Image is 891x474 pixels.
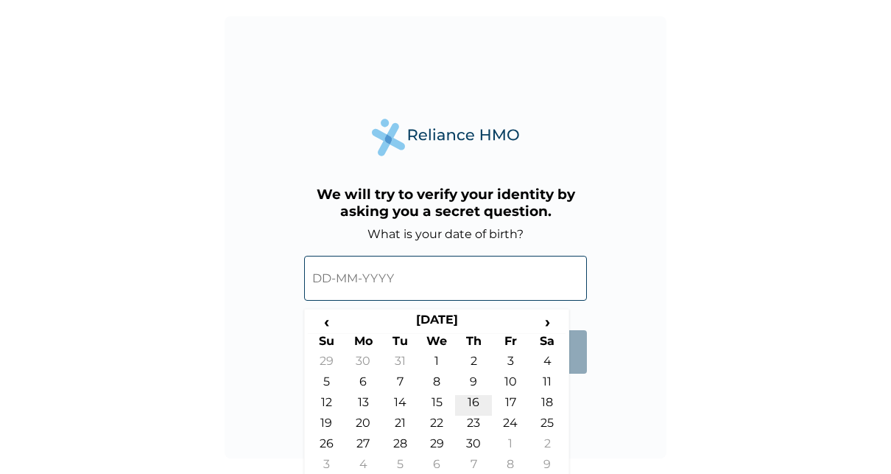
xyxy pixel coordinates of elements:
[492,333,529,354] th: Fr
[381,333,418,354] th: Tu
[308,436,345,457] td: 26
[455,395,492,416] td: 16
[345,313,529,333] th: [DATE]
[381,354,418,374] td: 31
[529,436,566,457] td: 2
[381,374,418,395] td: 7
[455,354,492,374] td: 2
[381,416,418,436] td: 21
[529,374,566,395] td: 11
[308,395,345,416] td: 12
[529,354,566,374] td: 4
[418,395,455,416] td: 15
[308,354,345,374] td: 29
[529,395,566,416] td: 18
[345,436,381,457] td: 27
[529,416,566,436] td: 25
[492,436,529,457] td: 1
[455,416,492,436] td: 23
[492,416,529,436] td: 24
[492,395,529,416] td: 17
[492,354,529,374] td: 3
[418,416,455,436] td: 22
[308,333,345,354] th: Su
[367,227,524,241] label: What is your date of birth?
[418,333,455,354] th: We
[418,436,455,457] td: 29
[529,313,566,331] span: ›
[308,374,345,395] td: 5
[304,186,587,220] h3: We will try to verify your identity by asking you a secret question.
[345,416,381,436] td: 20
[308,313,345,331] span: ‹
[345,354,381,374] td: 30
[492,374,529,395] td: 10
[418,374,455,395] td: 8
[345,374,381,395] td: 6
[381,436,418,457] td: 28
[455,374,492,395] td: 9
[345,395,381,416] td: 13
[455,436,492,457] td: 30
[345,333,381,354] th: Mo
[418,354,455,374] td: 1
[455,333,492,354] th: Th
[304,256,587,301] input: DD-MM-YYYY
[308,416,345,436] td: 19
[529,333,566,354] th: Sa
[372,119,519,156] img: Reliance Health's Logo
[381,395,418,416] td: 14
